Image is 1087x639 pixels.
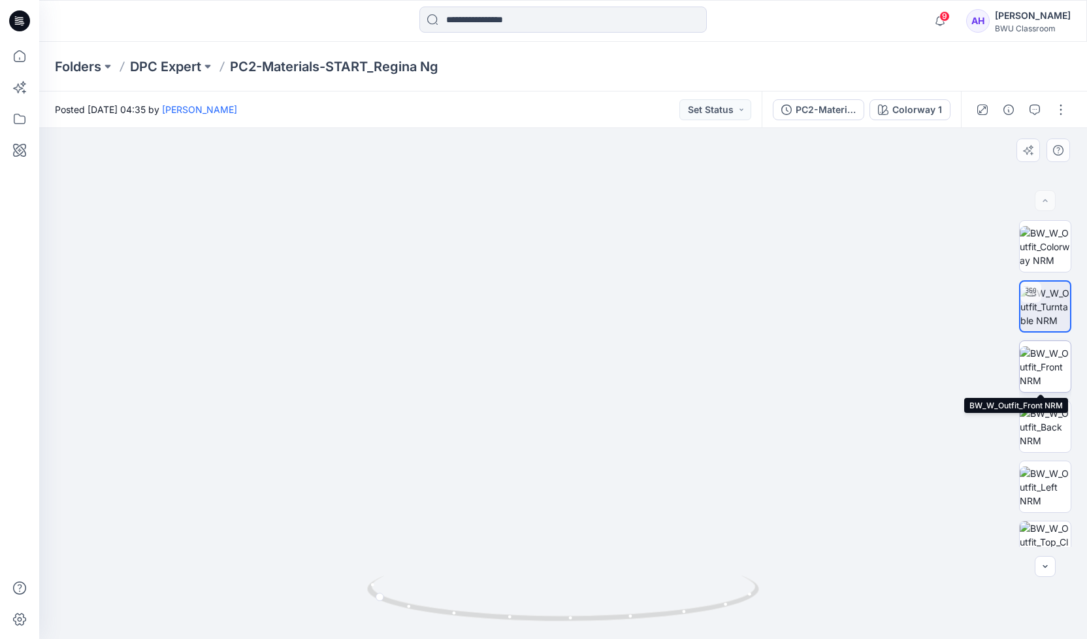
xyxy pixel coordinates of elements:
[1020,286,1070,327] img: BW_W_Outfit_Turntable NRM
[796,103,856,117] div: PC2-Materials-START
[230,57,438,76] p: PC2-Materials-START_Regina Ng
[892,103,942,117] div: Colorway 1
[869,99,950,120] button: Colorway 1
[966,9,990,33] div: AH
[995,24,1071,33] div: BWU Classroom
[998,99,1019,120] button: Details
[1020,346,1071,387] img: BW_W_Outfit_Front NRM
[130,57,201,76] a: DPC Expert
[162,104,237,115] a: [PERSON_NAME]
[55,103,237,116] span: Posted [DATE] 04:35 by
[1020,467,1071,508] img: BW_W_Outfit_Left NRM
[995,8,1071,24] div: [PERSON_NAME]
[939,11,950,22] span: 9
[55,57,101,76] a: Folders
[773,99,864,120] button: PC2-Materials-START
[1020,521,1071,572] img: BW_W_Outfit_Top_CloseUp NRM
[1020,226,1071,267] img: BW_W_Outfit_Colorway NRM
[1020,406,1071,448] img: BW_W_Outfit_Back NRM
